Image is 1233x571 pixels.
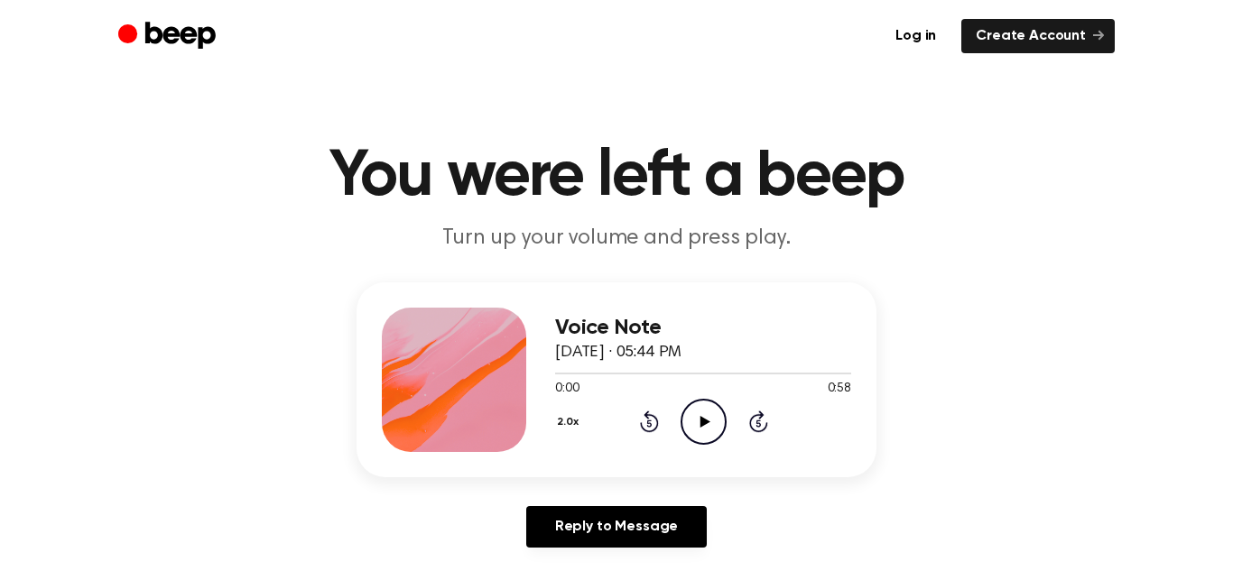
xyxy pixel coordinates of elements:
a: Create Account [961,19,1115,53]
button: 2.0x [555,407,586,437]
h3: Voice Note [555,316,851,340]
span: 0:58 [828,380,851,399]
a: Log in [881,19,950,53]
span: 0:00 [555,380,579,399]
span: [DATE] · 05:44 PM [555,345,681,361]
h1: You were left a beep [154,144,1079,209]
a: Beep [118,19,220,54]
a: Reply to Message [526,506,707,548]
p: Turn up your volume and press play. [270,224,963,253]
